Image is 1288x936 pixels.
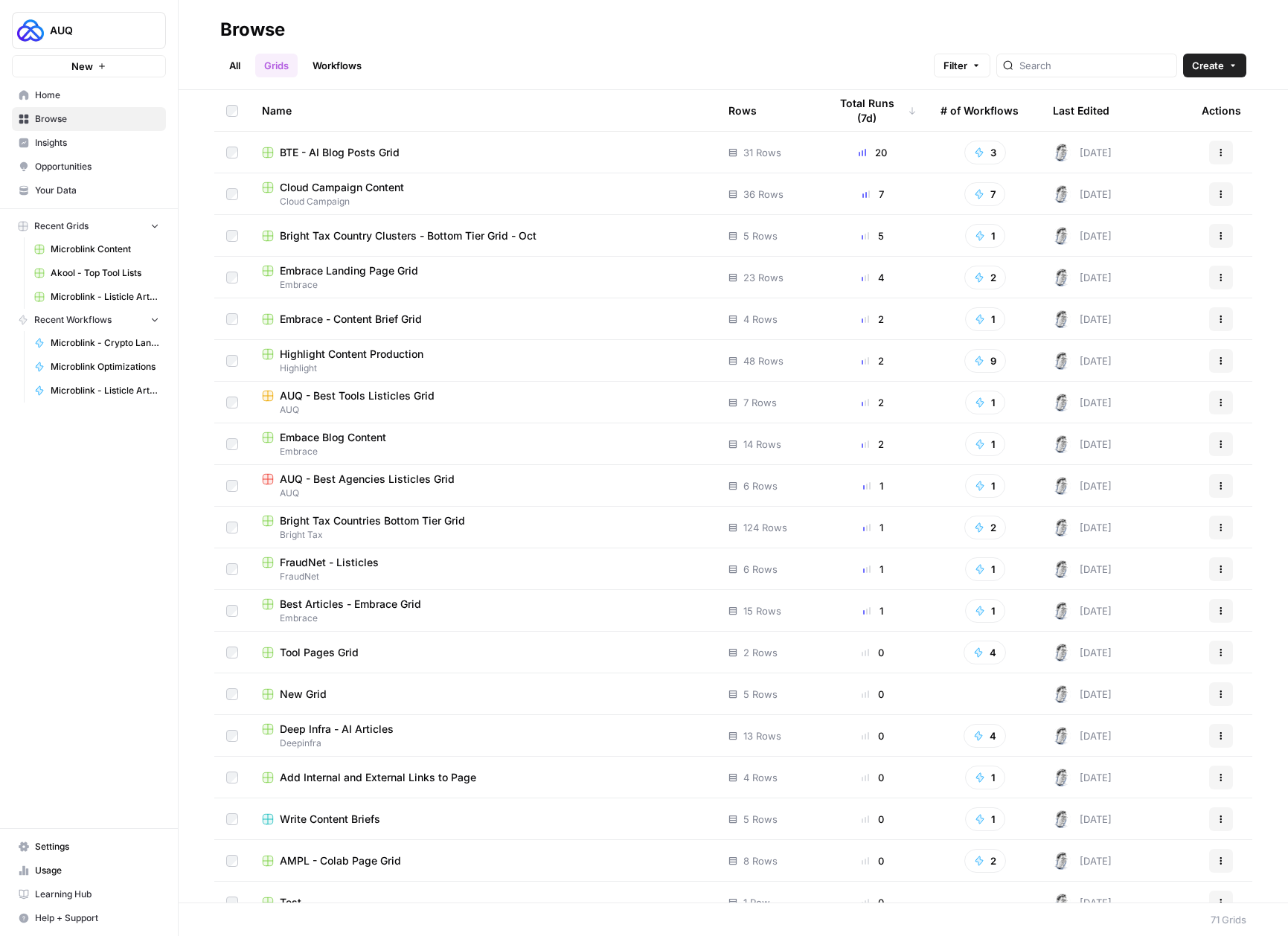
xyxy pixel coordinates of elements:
[262,687,705,702] a: New Grid
[964,141,1006,164] button: 3
[829,312,917,327] div: 2
[12,309,166,331] button: Recent Workflows
[1053,852,1071,870] img: 28dbpmxwbe1lgts1kkshuof3rm4g
[262,180,705,208] a: Cloud Campaign ContentCloud Campaign
[255,54,298,77] a: Grids
[280,347,423,362] span: Highlight Content Production
[35,160,159,173] span: Opportunities
[934,54,990,77] button: Filter
[262,555,705,583] a: FraudNet - ListiclesFraudNet
[965,766,1005,789] button: 1
[12,131,166,155] a: Insights
[1192,58,1224,73] span: Create
[829,478,917,493] div: 1
[1053,144,1112,161] div: [DATE]
[28,237,166,261] a: Microblink Content
[262,513,705,542] a: Bright Tax Countries Bottom Tier GridBright Tax
[965,557,1005,581] button: 1
[1053,810,1071,828] img: 28dbpmxwbe1lgts1kkshuof3rm4g
[262,388,705,417] a: AUQ - Best Tools Listicles GridAUQ
[829,520,917,535] div: 1
[743,770,778,785] span: 4 Rows
[1053,602,1112,620] div: [DATE]
[262,812,705,827] a: Write Content Briefs
[743,312,778,327] span: 4 Rows
[262,737,705,750] span: Deepinfra
[829,687,917,702] div: 0
[12,835,166,859] a: Settings
[829,853,917,868] div: 0
[280,722,394,737] span: Deep Infra - AI Articles
[12,882,166,906] a: Learning Hub
[1053,227,1112,245] div: [DATE]
[12,215,166,237] button: Recent Grids
[51,266,159,280] span: Akool - Top Tool Lists
[1183,54,1246,77] button: Create
[743,520,787,535] span: 124 Rows
[1053,394,1112,411] div: [DATE]
[728,90,757,131] div: Rows
[34,219,89,233] span: Recent Grids
[262,472,705,500] a: AUQ - Best Agencies Listicles GridAUQ
[35,864,159,877] span: Usage
[965,307,1005,331] button: 1
[964,724,1006,748] button: 4
[965,224,1005,248] button: 1
[35,112,159,126] span: Browse
[829,645,917,660] div: 0
[12,107,166,131] a: Browse
[262,403,705,417] span: AUQ
[1053,685,1112,703] div: [DATE]
[829,228,917,243] div: 5
[280,513,465,528] span: Bright Tax Countries Bottom Tier Grid
[35,89,159,102] span: Home
[280,770,476,785] span: Add Internal and External Links to Page
[28,285,166,309] a: Microblink - Listicle Article Grid
[35,136,159,150] span: Insights
[964,641,1006,664] button: 4
[280,853,401,868] span: AMPL - Colab Page Grid
[35,911,159,925] span: Help + Support
[262,487,705,500] span: AUQ
[829,187,917,202] div: 7
[262,445,705,458] span: Embrace
[262,278,705,292] span: Embrace
[1053,227,1071,245] img: 28dbpmxwbe1lgts1kkshuof3rm4g
[1053,769,1071,786] img: 28dbpmxwbe1lgts1kkshuof3rm4g
[28,331,166,355] a: Microblink - Crypto Landing Page
[743,228,778,243] span: 5 Rows
[280,645,359,660] span: Tool Pages Grid
[262,362,705,375] span: Highlight
[220,54,249,77] a: All
[1053,269,1071,286] img: 28dbpmxwbe1lgts1kkshuof3rm4g
[1053,435,1112,453] div: [DATE]
[1053,269,1112,286] div: [DATE]
[1053,769,1112,786] div: [DATE]
[262,312,705,327] a: Embrace - Content Brief Grid
[280,472,455,487] span: AUQ - Best Agencies Listicles Grid
[262,347,705,375] a: Highlight Content ProductionHighlight
[1053,519,1112,536] div: [DATE]
[829,770,917,785] div: 0
[1053,560,1071,578] img: 28dbpmxwbe1lgts1kkshuof3rm4g
[51,336,159,350] span: Microblink - Crypto Landing Page
[28,355,166,379] a: Microblink Optimizations
[1053,810,1112,828] div: [DATE]
[1053,144,1071,161] img: 28dbpmxwbe1lgts1kkshuof3rm4g
[1053,477,1071,495] img: 28dbpmxwbe1lgts1kkshuof3rm4g
[829,812,917,827] div: 0
[743,270,784,285] span: 23 Rows
[743,895,770,910] span: 1 Row
[280,430,386,445] span: Embace Blog Content
[1053,310,1112,328] div: [DATE]
[743,437,781,452] span: 14 Rows
[743,145,781,160] span: 31 Rows
[965,474,1005,498] button: 1
[1053,185,1112,203] div: [DATE]
[280,228,536,243] span: Bright Tax Country Clusters - Bottom Tier Grid - Oct
[262,722,705,750] a: Deep Infra - AI ArticlesDeepinfra
[829,437,917,452] div: 2
[262,570,705,583] span: FraudNet
[829,562,917,577] div: 1
[262,612,705,625] span: Embrace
